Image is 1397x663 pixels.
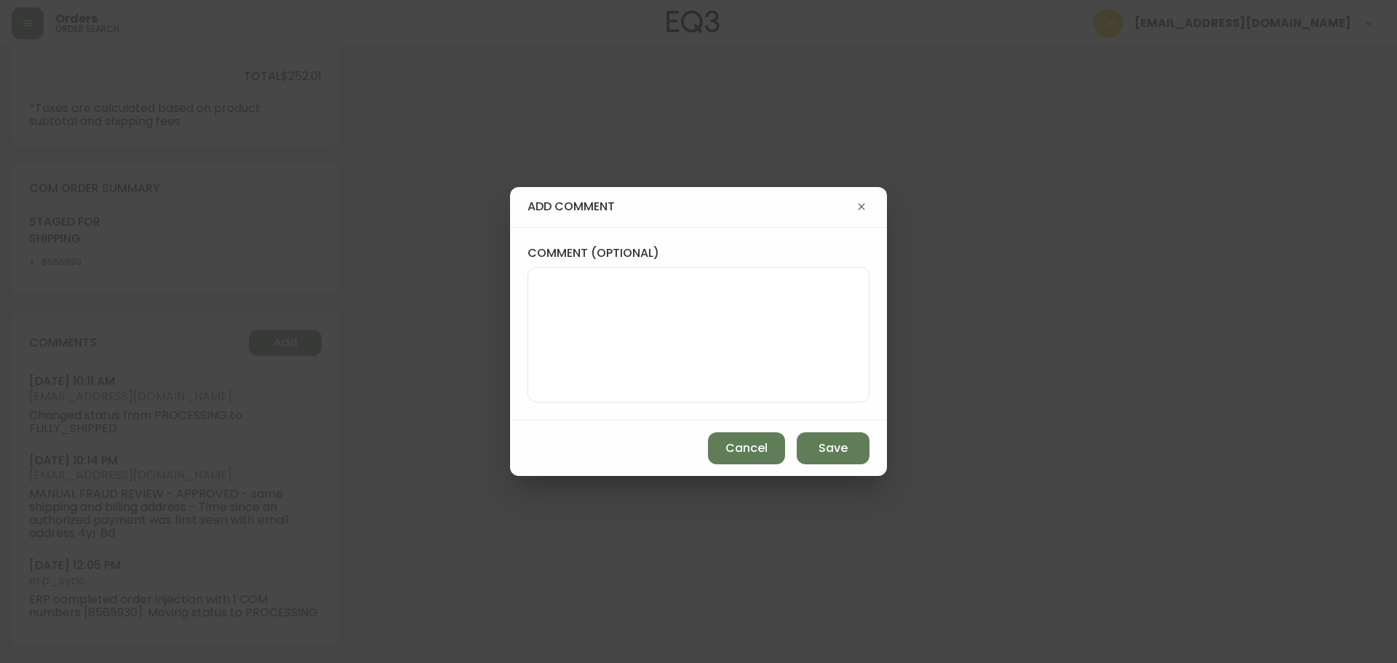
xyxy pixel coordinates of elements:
[819,440,848,456] span: Save
[528,245,869,261] label: comment (optional)
[797,432,869,464] button: Save
[528,199,853,215] h4: add comment
[725,440,768,456] span: Cancel
[708,432,785,464] button: Cancel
